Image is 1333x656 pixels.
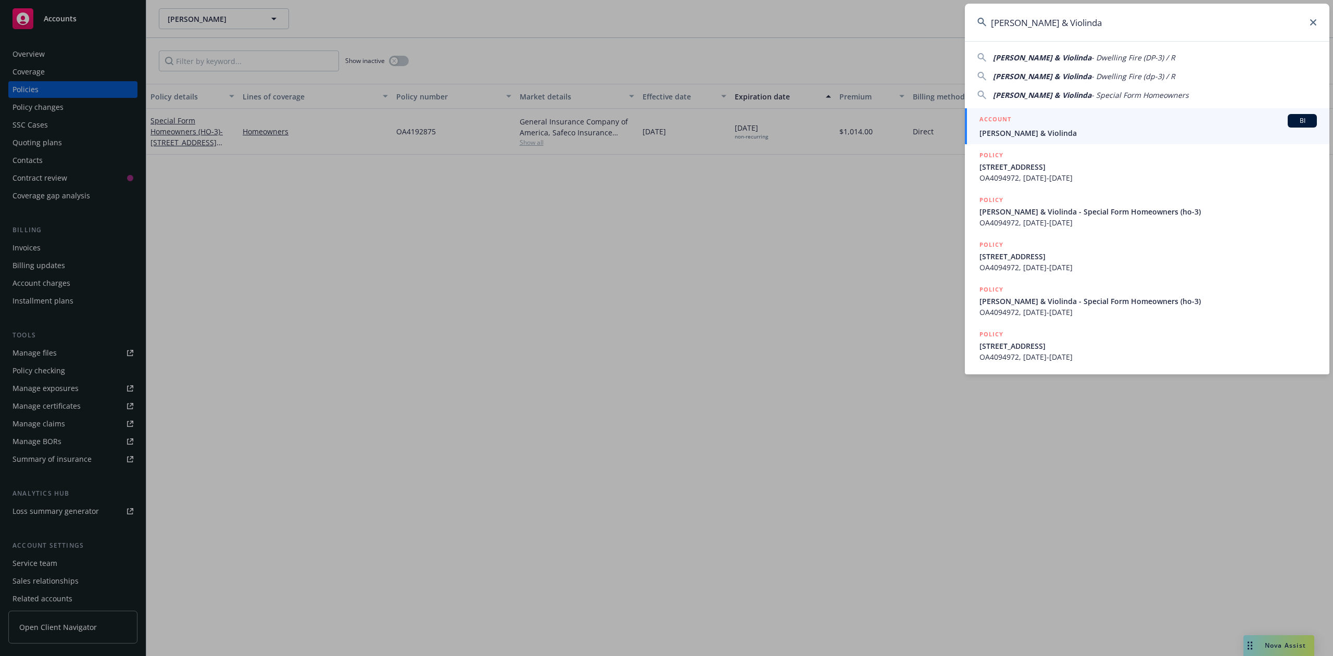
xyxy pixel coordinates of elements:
[979,172,1317,183] span: OA4094972, [DATE]-[DATE]
[965,323,1329,368] a: POLICY[STREET_ADDRESS]OA4094972, [DATE]-[DATE]
[979,114,1011,127] h5: ACCOUNT
[979,351,1317,362] span: OA4094972, [DATE]-[DATE]
[993,71,1091,81] span: [PERSON_NAME] & Violinda
[1091,53,1175,62] span: - Dwelling Fire (DP-3) / R
[979,307,1317,318] span: OA4094972, [DATE]-[DATE]
[965,279,1329,323] a: POLICY[PERSON_NAME] & Violinda - Special Form Homeowners (ho-3)OA4094972, [DATE]-[DATE]
[979,195,1003,205] h5: POLICY
[979,340,1317,351] span: [STREET_ADDRESS]
[965,108,1329,144] a: ACCOUNTBI[PERSON_NAME] & Violinda
[979,251,1317,262] span: [STREET_ADDRESS]
[993,90,1091,100] span: [PERSON_NAME] & Violinda
[979,284,1003,295] h5: POLICY
[979,329,1003,339] h5: POLICY
[979,128,1317,138] span: [PERSON_NAME] & Violinda
[993,53,1091,62] span: [PERSON_NAME] & Violinda
[965,189,1329,234] a: POLICY[PERSON_NAME] & Violinda - Special Form Homeowners (ho-3)OA4094972, [DATE]-[DATE]
[979,262,1317,273] span: OA4094972, [DATE]-[DATE]
[965,234,1329,279] a: POLICY[STREET_ADDRESS]OA4094972, [DATE]-[DATE]
[979,239,1003,250] h5: POLICY
[1091,90,1189,100] span: - Special Form Homeowners
[979,296,1317,307] span: [PERSON_NAME] & Violinda - Special Form Homeowners (ho-3)
[979,161,1317,172] span: [STREET_ADDRESS]
[979,217,1317,228] span: OA4094972, [DATE]-[DATE]
[1091,71,1175,81] span: - Dwelling Fire (dp-3) / R
[965,4,1329,41] input: Search...
[965,144,1329,189] a: POLICY[STREET_ADDRESS]OA4094972, [DATE]-[DATE]
[1292,116,1313,125] span: BI
[979,206,1317,217] span: [PERSON_NAME] & Violinda - Special Form Homeowners (ho-3)
[979,150,1003,160] h5: POLICY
